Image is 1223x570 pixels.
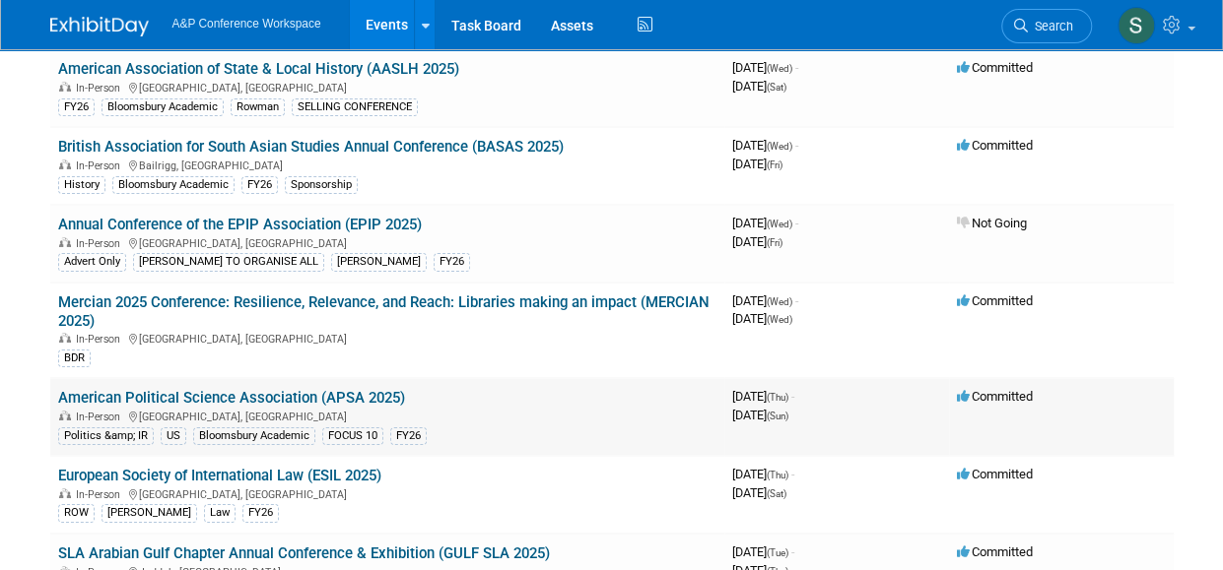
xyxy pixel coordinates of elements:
div: FY26 [434,253,470,271]
span: [DATE] [732,79,786,94]
div: Politics &amp; IR [58,427,154,445]
div: [GEOGRAPHIC_DATA], [GEOGRAPHIC_DATA] [58,234,716,250]
span: (Tue) [767,547,788,558]
span: [DATE] [732,544,794,559]
div: [PERSON_NAME] TO ORGANISE ALL [133,253,324,271]
div: [GEOGRAPHIC_DATA], [GEOGRAPHIC_DATA] [58,408,716,423]
span: (Sun) [767,411,788,421]
div: [GEOGRAPHIC_DATA], [GEOGRAPHIC_DATA] [58,485,716,501]
span: - [791,544,794,559]
div: FY26 [58,98,95,116]
span: [DATE] [732,485,786,500]
span: Committed [957,389,1033,404]
div: ROW [58,504,95,522]
a: Search [1001,9,1092,43]
img: Saville Bloxham [1118,7,1155,44]
img: In-Person Event [59,82,71,92]
img: ExhibitDay [50,17,149,36]
div: [GEOGRAPHIC_DATA], [GEOGRAPHIC_DATA] [58,79,716,95]
span: Committed [957,467,1033,481]
div: Law [204,504,236,522]
span: [DATE] [732,311,792,326]
span: Search [1028,19,1073,33]
span: Committed [957,60,1033,75]
span: - [795,138,798,153]
div: Bailrigg, [GEOGRAPHIC_DATA] [58,157,716,172]
span: (Fri) [767,159,782,170]
span: - [791,389,794,404]
span: In-Person [76,159,126,172]
div: Bloomsbury Academic [112,176,235,194]
div: Sponsorship [285,176,358,194]
div: History [58,176,105,194]
span: [DATE] [732,138,798,153]
img: In-Person Event [59,488,71,498]
a: SLA Arabian Gulf Chapter Annual Conference & Exhibition (GULF SLA 2025) [58,544,550,562]
span: Committed [957,293,1033,308]
div: US [161,427,186,445]
span: In-Person [76,488,126,501]
span: In-Person [76,82,126,95]
span: [DATE] [732,157,782,171]
div: BDR [58,349,91,367]
span: [DATE] [732,408,788,422]
a: British Association for South Asian Studies Annual Conference (BASAS 2025) [58,138,564,156]
span: A&P Conference Workspace [172,17,321,31]
span: (Wed) [767,141,792,152]
div: FY26 [242,504,279,522]
span: [DATE] [732,293,798,308]
span: In-Person [76,237,126,250]
div: FY26 [390,427,427,445]
div: [PERSON_NAME] [331,253,427,271]
span: Committed [957,138,1033,153]
div: SELLING CONFERENCE [292,98,418,116]
a: American Association of State & Local History (AASLH 2025) [58,60,459,78]
span: - [795,216,798,230]
div: Rowman [231,98,285,116]
div: Advert Only [58,253,126,271]
img: In-Person Event [59,237,71,247]
span: [DATE] [732,389,794,404]
span: In-Person [76,411,126,423]
span: [DATE] [732,60,798,75]
div: FY26 [241,176,278,194]
div: FOCUS 10 [322,427,383,445]
span: (Wed) [767,219,792,229]
img: In-Person Event [59,159,71,169]
div: Bloomsbury Academic [193,427,315,445]
span: - [791,467,794,481]
img: In-Person Event [59,411,71,420]
span: Not Going [957,216,1027,230]
span: - [795,293,798,308]
span: (Fri) [767,237,782,248]
div: Bloomsbury Academic [102,98,224,116]
span: (Thu) [767,470,788,480]
span: - [795,60,798,75]
span: (Wed) [767,63,792,74]
span: In-Person [76,333,126,346]
a: European Society of International Law (ESIL 2025) [58,467,381,484]
span: (Thu) [767,392,788,403]
a: Annual Conference of the EPIP Association (EPIP 2025) [58,216,422,233]
span: Committed [957,544,1033,559]
img: In-Person Event [59,333,71,343]
span: [DATE] [732,234,782,249]
span: (Sat) [767,82,786,93]
span: (Wed) [767,314,792,325]
div: [PERSON_NAME] [102,504,197,522]
div: [GEOGRAPHIC_DATA], [GEOGRAPHIC_DATA] [58,330,716,346]
a: Mercian 2025 Conference: Resilience, Relevance, and Reach: Libraries making an impact (MERCIAN 2025) [58,293,710,330]
span: [DATE] [732,467,794,481]
span: (Sat) [767,488,786,499]
a: American Political Science Association (APSA 2025) [58,389,405,407]
span: (Wed) [767,296,792,307]
span: [DATE] [732,216,798,230]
